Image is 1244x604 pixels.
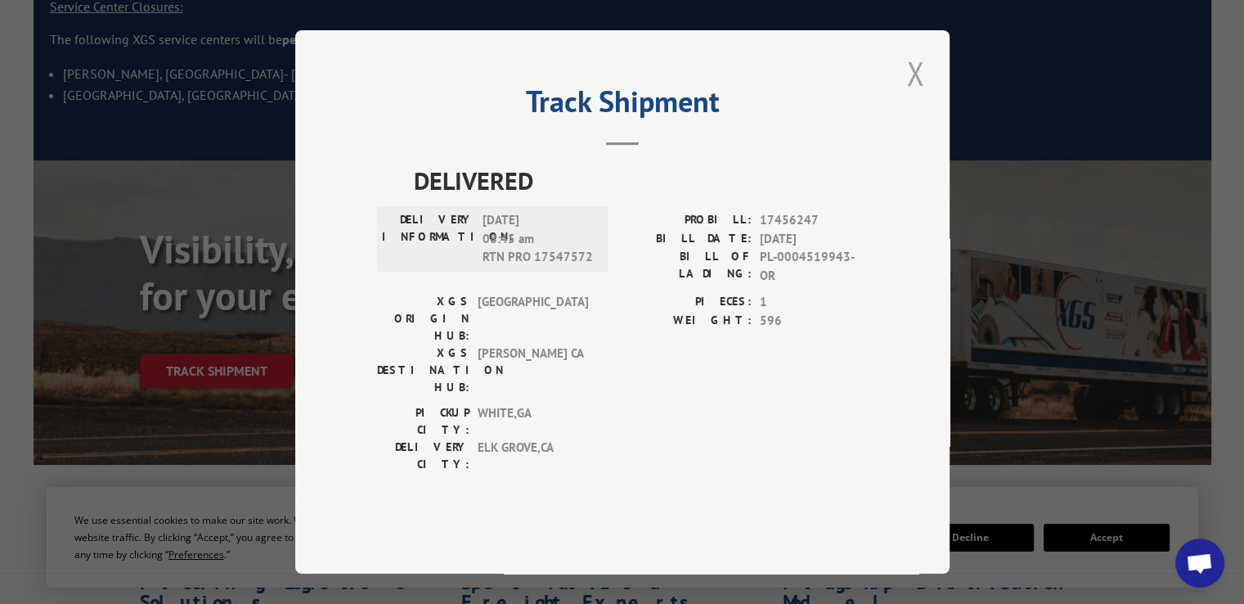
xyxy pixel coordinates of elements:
[382,211,474,267] label: DELIVERY INFORMATION:
[622,211,752,230] label: PROBILL:
[760,211,868,230] span: 17456247
[1175,539,1224,588] a: Open chat
[760,293,868,312] span: 1
[760,311,868,330] span: 596
[377,293,469,345] label: XGS ORIGIN HUB:
[377,345,469,396] label: XGS DESTINATION HUB:
[622,311,752,330] label: WEIGHT:
[478,404,588,439] span: WHITE , GA
[377,90,868,121] h2: Track Shipment
[901,51,929,96] button: Close modal
[414,162,868,199] span: DELIVERED
[377,404,469,439] label: PICKUP CITY:
[478,439,588,473] span: ELK GROVE , CA
[760,229,868,248] span: [DATE]
[478,345,588,396] span: [PERSON_NAME] CA
[478,293,588,345] span: [GEOGRAPHIC_DATA]
[760,248,868,285] span: PL-0004519943-OR
[483,211,593,267] span: [DATE] 08:45 am RTN PRO 17547572
[622,229,752,248] label: BILL DATE:
[622,248,752,285] label: BILL OF LADING:
[377,439,469,473] label: DELIVERY CITY:
[622,293,752,312] label: PIECES:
